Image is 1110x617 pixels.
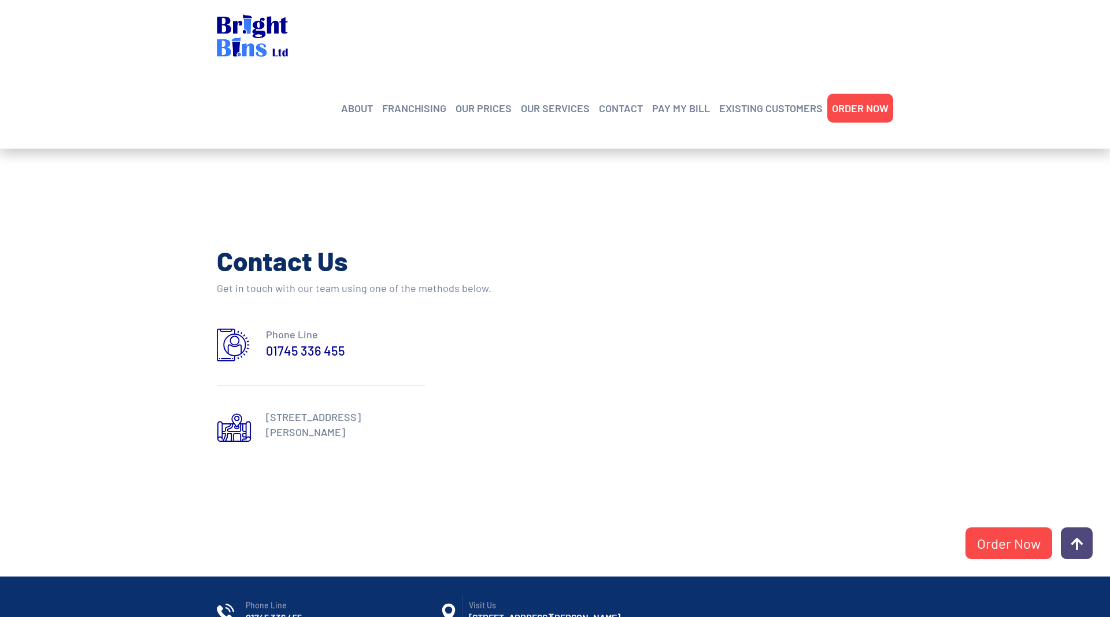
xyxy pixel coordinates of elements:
a: Order Now [965,527,1052,559]
h2: Contact Us [217,243,604,278]
a: OUR SERVICES [521,99,590,117]
a: CONTACT [599,99,643,117]
a: OUR PRICES [456,99,512,117]
p: Phone Line [266,327,425,342]
a: PAY MY BILL [652,99,710,117]
span: Visit Us [469,600,663,611]
a: ABOUT [341,99,373,117]
span: Phone Line [246,600,440,611]
a: EXISTING CUSTOMERS [719,99,823,117]
p: [STREET_ADDRESS][PERSON_NAME] [266,409,425,439]
a: ORDER NOW [832,99,889,117]
p: Get in touch with our team using one of the methods below. [217,278,604,298]
a: 01745 336 455 [266,342,345,359]
a: FRANCHISING [382,99,446,117]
